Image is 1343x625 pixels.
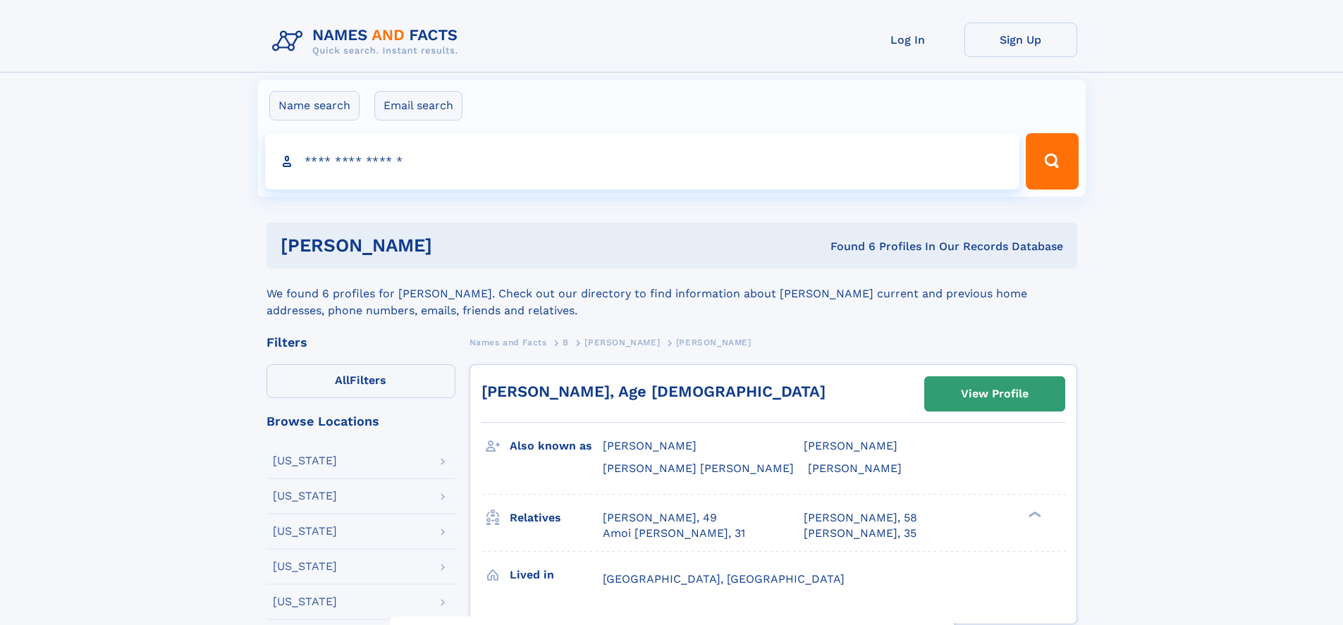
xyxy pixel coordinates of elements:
[273,596,337,607] div: [US_STATE]
[804,526,916,541] a: [PERSON_NAME], 35
[961,378,1029,410] div: View Profile
[335,373,350,387] span: All
[281,237,632,254] h1: [PERSON_NAME]
[676,338,752,347] span: [PERSON_NAME]
[470,333,547,351] a: Names and Facts
[808,462,902,475] span: [PERSON_NAME]
[266,23,470,61] img: Logo Names and Facts
[563,333,569,351] a: B
[852,23,964,57] a: Log In
[510,434,603,458] h3: Also known as
[804,439,897,452] span: [PERSON_NAME]
[925,377,1065,411] a: View Profile
[631,239,1063,254] div: Found 6 Profiles In Our Records Database
[603,439,697,452] span: [PERSON_NAME]
[964,23,1077,57] a: Sign Up
[273,561,337,572] div: [US_STATE]
[584,338,660,347] span: [PERSON_NAME]
[273,490,337,502] div: [US_STATE]
[804,510,917,526] a: [PERSON_NAME], 58
[482,383,826,400] a: [PERSON_NAME], Age [DEMOGRAPHIC_DATA]
[266,415,455,428] div: Browse Locations
[1025,509,1042,519] div: ❯
[374,91,462,120] label: Email search
[266,364,455,398] label: Filters
[265,133,1020,190] input: search input
[273,526,337,537] div: [US_STATE]
[603,510,717,526] a: [PERSON_NAME], 49
[269,91,360,120] label: Name search
[603,572,845,586] span: [GEOGRAPHIC_DATA], [GEOGRAPHIC_DATA]
[584,333,660,351] a: [PERSON_NAME]
[1026,133,1078,190] button: Search Button
[603,526,745,541] a: Amoi [PERSON_NAME], 31
[273,455,337,466] div: [US_STATE]
[266,336,455,349] div: Filters
[510,506,603,530] h3: Relatives
[563,338,569,347] span: B
[510,563,603,587] h3: Lived in
[266,268,1077,319] div: We found 6 profiles for [PERSON_NAME]. Check out our directory to find information about [PERSON_...
[603,462,794,475] span: [PERSON_NAME] [PERSON_NAME]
